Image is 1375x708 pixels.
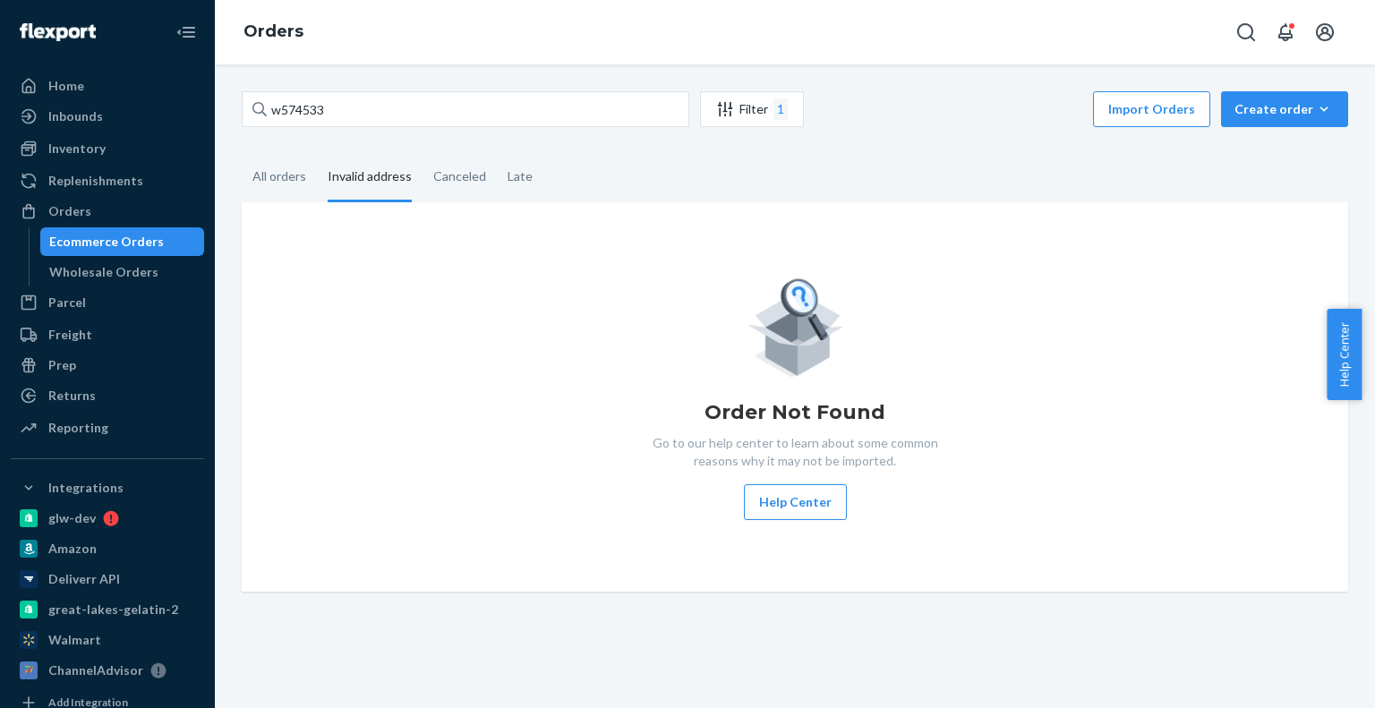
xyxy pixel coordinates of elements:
[700,91,804,127] button: Filter
[1261,654,1357,699] iframe: Opens a widget where you can chat to one of our agents
[11,102,204,131] a: Inbounds
[11,288,204,317] a: Parcel
[168,14,204,50] button: Close Navigation
[11,565,204,593] a: Deliverr API
[49,263,158,281] div: Wholesale Orders
[20,23,96,41] img: Flexport logo
[11,473,204,502] button: Integrations
[48,77,84,95] div: Home
[40,258,205,286] a: Wholesale Orders
[48,509,96,527] div: glw-dev
[11,534,204,563] a: Amazon
[243,21,303,41] a: Orders
[49,233,164,251] div: Ecommerce Orders
[1268,14,1303,50] button: Open notifications
[48,387,96,405] div: Returns
[229,6,318,58] ol: breadcrumbs
[48,172,143,190] div: Replenishments
[433,153,486,200] div: Canceled
[11,72,204,100] a: Home
[11,197,204,226] a: Orders
[11,595,204,624] a: great-lakes-gelatin-2
[638,434,952,470] p: Go to our help center to learn about some common reasons why it may not be imported.
[48,479,124,497] div: Integrations
[48,631,101,649] div: Walmart
[773,98,788,120] div: 1
[744,484,847,520] button: Help Center
[48,107,103,125] div: Inbounds
[508,153,533,200] div: Late
[1093,91,1210,127] button: Import Orders
[701,98,803,120] div: Filter
[1228,14,1264,50] button: Open Search Box
[747,274,844,377] img: Empty list
[11,656,204,685] a: ChannelAdvisor
[11,626,204,654] a: Walmart
[11,134,204,163] a: Inventory
[11,414,204,442] a: Reporting
[48,326,92,344] div: Freight
[11,166,204,195] a: Replenishments
[48,294,86,311] div: Parcel
[11,320,204,349] a: Freight
[48,356,76,374] div: Prep
[1234,100,1335,118] div: Create order
[48,140,106,158] div: Inventory
[11,504,204,533] a: glw-dev
[48,570,120,588] div: Deliverr API
[48,661,143,679] div: ChannelAdvisor
[252,153,306,200] div: All orders
[48,419,108,437] div: Reporting
[40,227,205,256] a: Ecommerce Orders
[1307,14,1343,50] button: Open account menu
[705,398,885,427] h1: Order Not Found
[11,381,204,410] a: Returns
[328,153,412,202] div: Invalid address
[48,601,178,618] div: great-lakes-gelatin-2
[242,91,689,127] input: Search orders
[1221,91,1348,127] button: Create order
[1327,309,1362,400] button: Help Center
[11,351,204,380] a: Prep
[48,202,91,220] div: Orders
[48,540,97,558] div: Amazon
